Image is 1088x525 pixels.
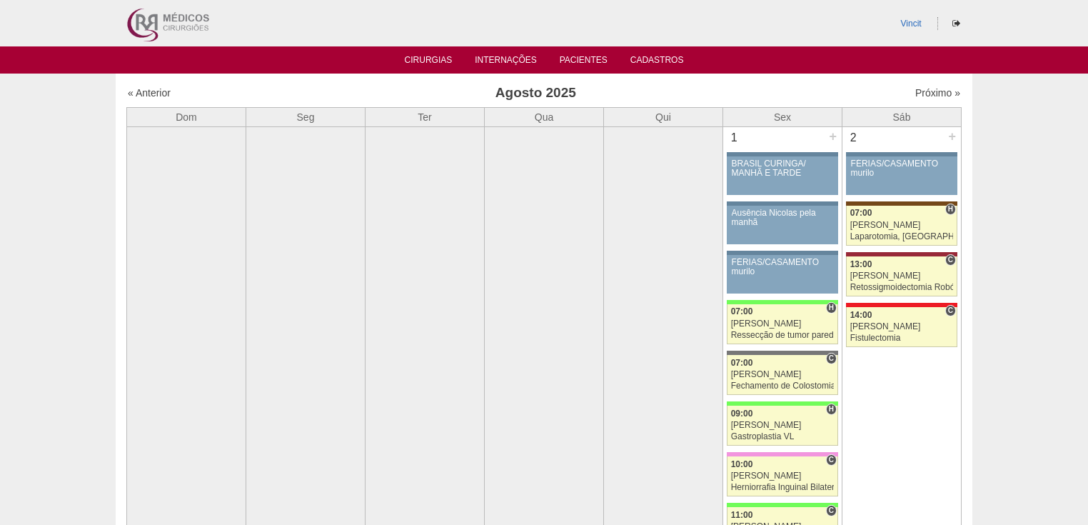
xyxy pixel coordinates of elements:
div: [PERSON_NAME] [850,221,954,230]
a: FÉRIAS/CASAMENTO murilo [846,156,957,195]
a: C 07:00 [PERSON_NAME] Fechamento de Colostomia ou Enterostomia [727,355,838,395]
th: Dom [127,107,246,126]
th: Sex [723,107,842,126]
div: Key: Brasil [727,300,838,304]
a: Ausência Nicolas pela manhã [727,206,838,244]
div: Laparotomia, [GEOGRAPHIC_DATA], Drenagem, Bridas [850,232,954,241]
div: 1 [723,127,745,149]
div: Fistulectomia [850,334,954,343]
a: « Anterior [128,87,171,99]
span: Hospital [826,302,837,314]
span: Consultório [826,505,837,516]
div: Ausência Nicolas pela manhã [732,209,834,227]
div: FÉRIAS/CASAMENTO murilo [732,258,834,276]
a: C 14:00 [PERSON_NAME] Fistulectomia [846,307,957,347]
div: Key: Aviso [846,152,957,156]
span: 07:00 [850,208,872,218]
th: Qui [604,107,723,126]
h3: Agosto 2025 [328,83,744,104]
div: Herniorrafia Inguinal Bilateral [731,483,835,492]
a: Vincit [901,19,922,29]
div: [PERSON_NAME] [731,421,835,430]
div: [PERSON_NAME] [731,319,835,329]
div: [PERSON_NAME] [731,471,835,481]
span: Hospital [945,204,956,215]
div: Key: Assunção [846,303,957,307]
a: Internações [475,55,537,69]
div: Key: Brasil [727,401,838,406]
div: Key: Santa Joana [846,201,957,206]
a: Próximo » [915,87,960,99]
a: C 10:00 [PERSON_NAME] Herniorrafia Inguinal Bilateral [727,456,838,496]
span: 14:00 [850,310,872,320]
span: Consultório [826,454,837,466]
div: + [827,127,839,146]
span: Consultório [826,353,837,364]
a: Cirurgias [405,55,453,69]
div: Key: Aviso [727,152,838,156]
a: C 13:00 [PERSON_NAME] Retossigmoidectomia Robótica [846,256,957,296]
th: Ter [366,107,485,126]
a: BRASIL CURINGA/ MANHÃ E TARDE [727,156,838,195]
a: H 07:00 [PERSON_NAME] Laparotomia, [GEOGRAPHIC_DATA], Drenagem, Bridas [846,206,957,246]
a: H 07:00 [PERSON_NAME] Ressecção de tumor parede abdominal pélvica [727,304,838,344]
div: Key: Santa Catarina [727,351,838,355]
th: Sáb [842,107,962,126]
div: Retossigmoidectomia Robótica [850,283,954,292]
span: 07:00 [731,306,753,316]
a: H 09:00 [PERSON_NAME] Gastroplastia VL [727,406,838,446]
div: [PERSON_NAME] [850,322,954,331]
a: Pacientes [560,55,608,69]
a: FÉRIAS/CASAMENTO murilo [727,255,838,294]
div: Key: Aviso [727,251,838,255]
div: [PERSON_NAME] [731,370,835,379]
div: Key: Sírio Libanês [846,252,957,256]
a: Cadastros [630,55,684,69]
th: Seg [246,107,366,126]
span: Consultório [945,254,956,266]
div: Gastroplastia VL [731,432,835,441]
th: Qua [485,107,604,126]
i: Sair [952,19,960,28]
div: Key: Aviso [727,201,838,206]
span: 11:00 [731,510,753,520]
span: 09:00 [731,409,753,419]
span: Consultório [945,305,956,316]
span: Hospital [826,404,837,415]
div: Ressecção de tumor parede abdominal pélvica [731,331,835,340]
div: Key: Albert Einstein [727,452,838,456]
div: FÉRIAS/CASAMENTO murilo [851,159,953,178]
div: [PERSON_NAME] [850,271,954,281]
div: + [946,127,958,146]
span: 10:00 [731,459,753,469]
span: 13:00 [850,259,872,269]
div: BRASIL CURINGA/ MANHÃ E TARDE [732,159,834,178]
div: Fechamento de Colostomia ou Enterostomia [731,381,835,391]
div: 2 [842,127,865,149]
span: 07:00 [731,358,753,368]
div: Key: Brasil [727,503,838,507]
